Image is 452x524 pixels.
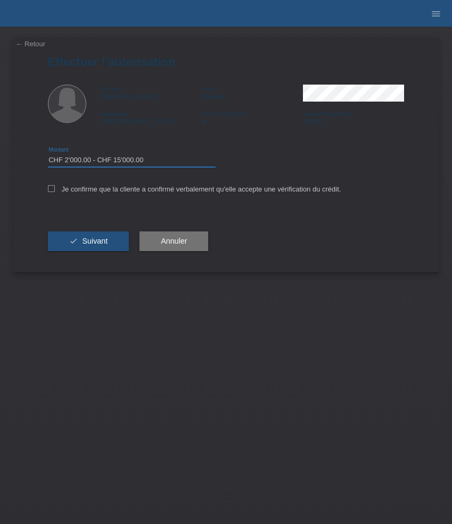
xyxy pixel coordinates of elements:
div: B [202,110,303,126]
button: check Suivant [48,231,129,252]
div: [GEOGRAPHIC_DATA] [101,110,202,126]
span: Suivant [82,237,108,245]
div: [DATE] [303,110,404,126]
span: Permis de séjour [202,111,246,117]
h1: Effectuer l’autorisation [48,55,405,69]
button: Annuler [139,231,208,252]
a: ← Retour [16,40,46,48]
a: menu [425,10,447,16]
i: menu [431,9,441,19]
span: Nationalité [101,111,129,117]
div: Masella [202,85,303,101]
i: check [69,237,78,245]
div: [PERSON_NAME] [101,85,202,101]
span: Nom [202,86,214,92]
span: Prénom [101,86,122,92]
label: Je confirme que la cliente a confirmé verbalement qu'elle accepte une vérification du crédit. [48,185,341,193]
span: Date d'immigration [303,111,351,117]
span: Annuler [161,237,187,245]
